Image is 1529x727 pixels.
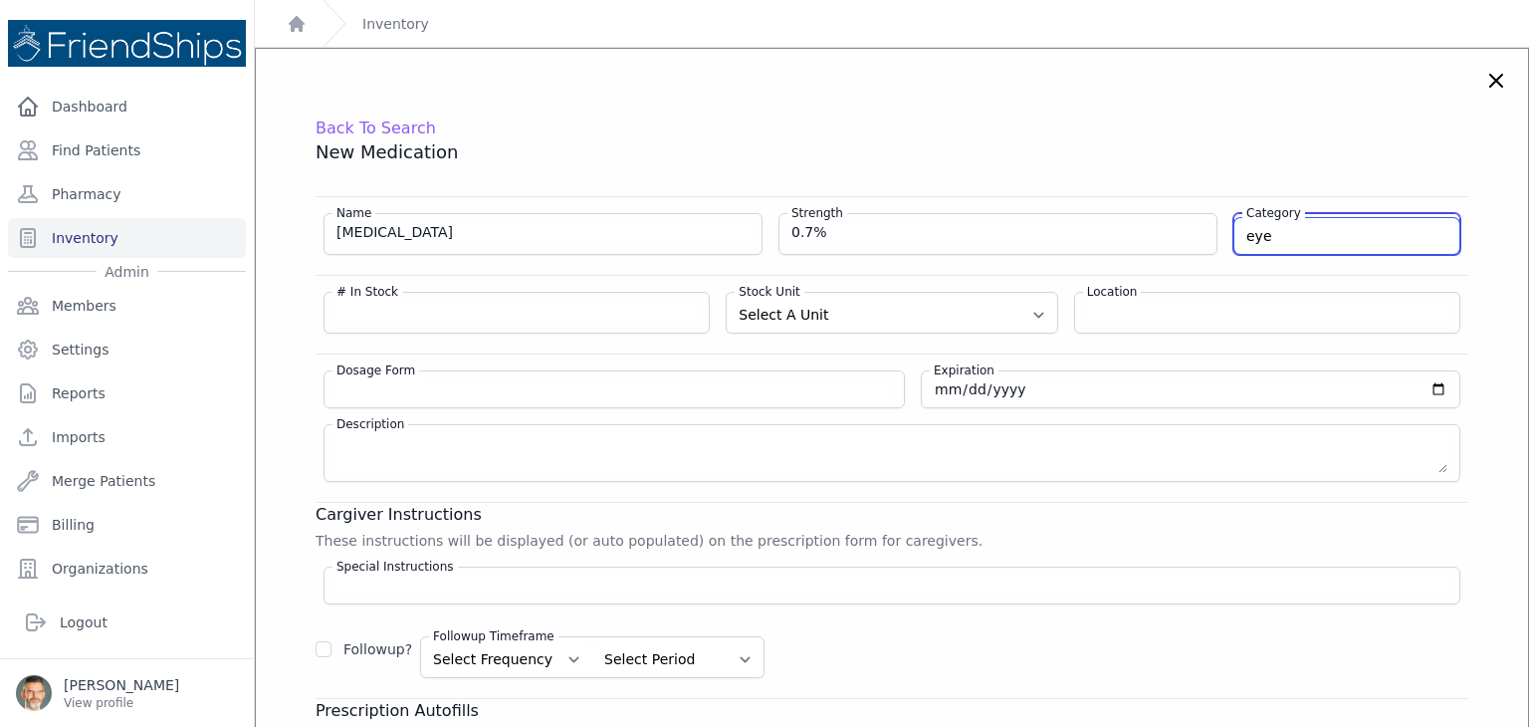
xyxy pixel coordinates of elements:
label: Stock Unit [735,284,803,300]
label: Description [332,416,408,432]
label: Strength [787,205,847,221]
label: Category [1242,205,1305,221]
label: Name [332,205,375,221]
a: Pharmacy [8,174,246,214]
img: Medical Missions EMR [8,20,246,67]
a: Merge Patients [8,461,246,501]
a: Reports [8,373,246,413]
p: These instructions will be displayed (or auto populated) on the prescription form for caregivers. [316,531,984,551]
a: Imports [8,417,246,457]
label: # In Stock [332,284,402,300]
a: Organizations [8,549,246,589]
a: Find Patients [8,130,246,170]
a: Inventory [8,218,246,258]
label: Followup Timeframe [429,628,558,644]
a: Logout [16,603,238,642]
p: [PERSON_NAME] [64,675,179,695]
a: [PERSON_NAME] View profile [16,675,238,711]
h3: Cargiver Instructions [316,503,1468,527]
label: Expiration [930,363,998,378]
a: Inventory [362,14,429,34]
p: View profile [64,695,179,711]
label: Followup? [343,641,412,657]
h3: Prescription Autofills [316,699,1468,723]
a: Members [8,286,246,326]
label: Dosage Form [332,363,419,378]
h4: New Medication [316,140,1468,164]
label: Special Instructions [332,559,458,575]
a: Settings [8,330,246,369]
span: Admin [97,262,157,282]
a: Dashboard [8,87,246,126]
label: Location [1083,284,1142,300]
a: Back To Search [316,119,436,137]
a: Billing [8,505,246,545]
